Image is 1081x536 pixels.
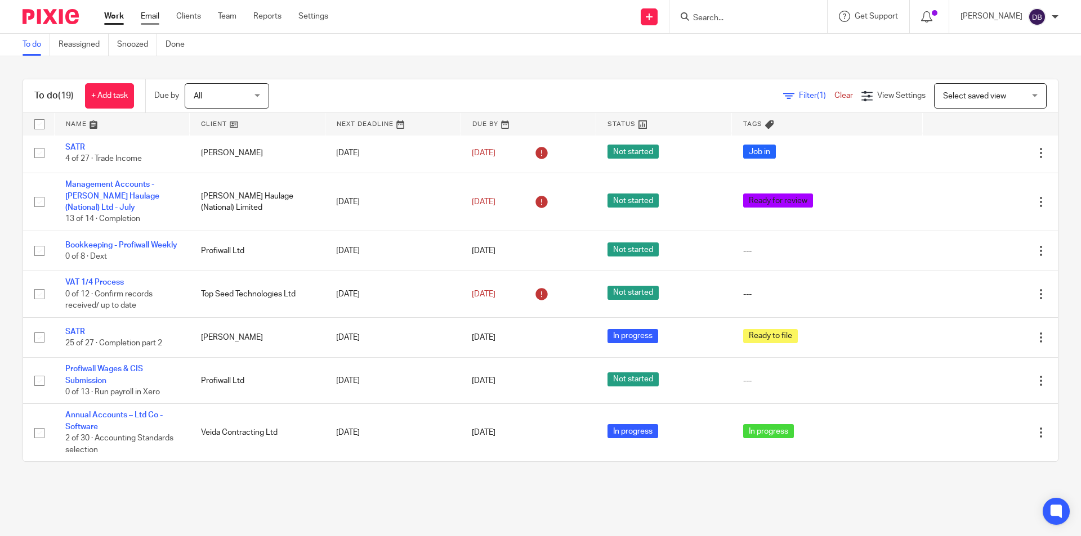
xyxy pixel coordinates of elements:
span: View Settings [877,92,926,100]
a: To do [23,34,50,56]
td: [DATE] [325,231,461,271]
a: Management Accounts - [PERSON_NAME] Haulage (National) Ltd - July [65,181,159,211]
span: Job in [743,145,776,159]
a: + Add task [85,83,134,109]
a: Reassigned [59,34,109,56]
a: Profiwall Wages & CIS Submission [65,365,143,384]
a: Team [218,11,236,22]
span: 0 of 12 · Confirm records received/ up to date [65,290,153,310]
td: [DATE] [325,271,461,317]
a: Settings [298,11,328,22]
a: Clients [176,11,201,22]
span: (19) [58,91,74,100]
a: Annual Accounts – Ltd Co - Software [65,411,163,430]
span: All [194,92,202,100]
span: Not started [607,193,659,208]
span: 4 of 27 · Trade Income [65,155,142,163]
span: [DATE] [472,334,495,341]
span: 25 of 27 · Completion part 2 [65,339,162,347]
td: [DATE] [325,358,461,404]
span: Filter [799,92,834,100]
span: [DATE] [472,290,495,298]
span: Not started [607,372,659,386]
span: In progress [743,424,794,438]
span: Ready for review [743,193,813,208]
td: [PERSON_NAME] [190,133,325,173]
span: [DATE] [472,377,495,385]
td: Profiwall Ltd [190,358,325,404]
td: Top Seed Technologies Ltd [190,271,325,317]
td: Profiwall Ltd [190,231,325,271]
a: Email [141,11,159,22]
a: SATR [65,143,85,151]
span: 2 of 30 · Accounting Standards selection [65,434,173,454]
span: In progress [607,329,658,343]
img: Pixie [23,9,79,24]
span: Not started [607,286,659,300]
span: [DATE] [472,198,495,206]
input: Search [692,13,793,24]
img: svg%3E [1028,8,1046,26]
p: Due by [154,90,179,101]
a: Clear [834,92,853,100]
div: --- [743,245,912,256]
span: [DATE] [472,429,495,436]
a: Snoozed [117,34,157,56]
span: [DATE] [472,247,495,255]
span: 0 of 8 · Dext [65,253,107,260]
span: 0 of 13 · Run payroll in Xero [65,388,160,396]
span: [DATE] [472,149,495,157]
td: [PERSON_NAME] [190,317,325,357]
span: Tags [743,121,762,127]
td: [PERSON_NAME] Haulage (National) Limited [190,173,325,231]
p: [PERSON_NAME] [961,11,1022,22]
a: SATR [65,328,85,336]
td: [DATE] [325,317,461,357]
td: [DATE] [325,133,461,173]
a: Work [104,11,124,22]
a: VAT 1/4 Process [65,278,124,286]
span: Ready to file [743,329,798,343]
span: Not started [607,242,659,256]
span: Get Support [855,12,898,20]
div: --- [743,375,912,386]
span: 13 of 14 · Completion [65,215,140,223]
td: [DATE] [325,173,461,231]
td: [DATE] [325,404,461,461]
span: Select saved view [943,92,1006,100]
a: Reports [253,11,282,22]
span: (1) [817,92,826,100]
a: Done [166,34,193,56]
span: Not started [607,145,659,159]
div: --- [743,289,912,300]
a: Bookkeeping - Profiwall Weekly [65,241,177,249]
span: In progress [607,424,658,438]
h1: To do [34,90,74,102]
td: Veida Contracting Ltd [190,404,325,461]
